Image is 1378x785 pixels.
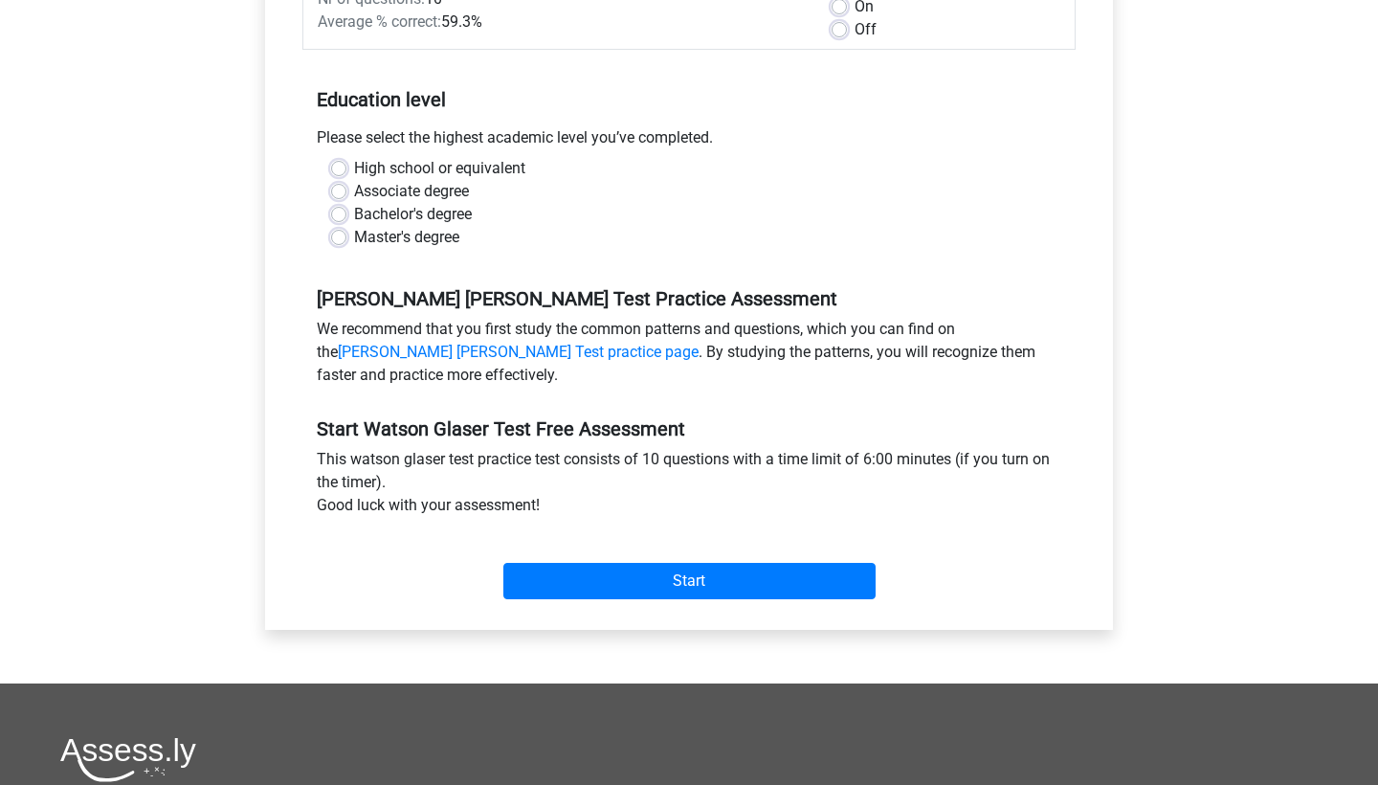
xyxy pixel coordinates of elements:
h5: [PERSON_NAME] [PERSON_NAME] Test Practice Assessment [317,287,1061,310]
label: Master's degree [354,226,459,249]
div: This watson glaser test practice test consists of 10 questions with a time limit of 6:00 minutes ... [302,448,1076,525]
h5: Education level [317,80,1061,119]
label: Associate degree [354,180,469,203]
img: Assessly logo [60,737,196,782]
a: [PERSON_NAME] [PERSON_NAME] Test practice page [338,343,699,361]
div: Please select the highest academic level you’ve completed. [302,126,1076,157]
label: Off [855,18,877,41]
input: Start [503,563,876,599]
div: We recommend that you first study the common patterns and questions, which you can find on the . ... [302,318,1076,394]
div: 59.3% [303,11,817,34]
label: High school or equivalent [354,157,525,180]
span: Average % correct: [318,12,441,31]
h5: Start Watson Glaser Test Free Assessment [317,417,1061,440]
label: Bachelor's degree [354,203,472,226]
